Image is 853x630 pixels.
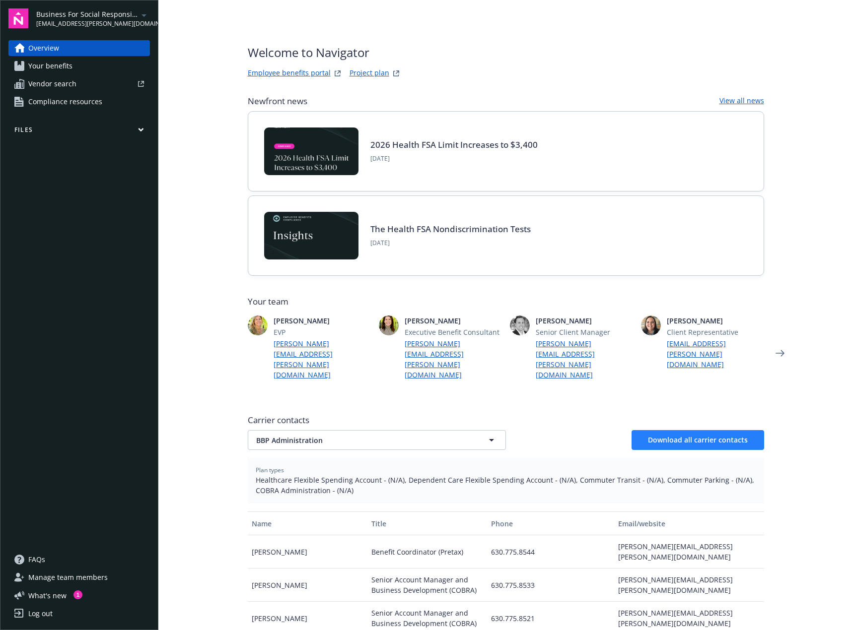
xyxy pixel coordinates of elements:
div: Senior Account Manager and Business Development (COBRA) [367,568,487,602]
span: Manage team members [28,569,108,585]
div: Name [252,518,363,529]
span: Vendor search [28,76,76,92]
span: Your benefits [28,58,72,74]
a: arrowDropDown [138,9,150,21]
span: Executive Benefit Consultant [405,327,502,337]
a: [PERSON_NAME][EMAIL_ADDRESS][PERSON_NAME][DOMAIN_NAME] [405,338,502,380]
a: Overview [8,40,150,56]
img: Card Image - EB Compliance Insights.png [264,212,358,259]
div: [PERSON_NAME] [248,535,367,568]
div: [PERSON_NAME][EMAIL_ADDRESS][PERSON_NAME][DOMAIN_NAME] [614,535,764,568]
span: [PERSON_NAME] [274,315,371,326]
span: Newfront news [248,95,307,107]
div: 630.775.8544 [487,535,614,568]
span: FAQs [28,552,45,567]
span: Overview [28,40,59,56]
span: Plan types [256,466,756,475]
img: photo [641,315,661,335]
div: Phone [491,518,610,529]
button: BBP Administration [248,430,506,450]
span: [EMAIL_ADDRESS][PERSON_NAME][DOMAIN_NAME] [36,19,138,28]
a: Employee benefits portal [248,67,331,79]
a: [PERSON_NAME][EMAIL_ADDRESS][PERSON_NAME][DOMAIN_NAME] [274,338,371,380]
button: Phone [487,511,614,535]
button: Files [8,126,150,138]
span: Carrier contacts [248,414,764,426]
span: Healthcare Flexible Spending Account - (N/A), Dependent Care Flexible Spending Account - (N/A), C... [256,475,756,496]
button: Title [367,511,487,535]
span: What ' s new [28,590,67,601]
div: Title [371,518,483,529]
button: Business For Social Responsibility (BSR)[EMAIL_ADDRESS][PERSON_NAME][DOMAIN_NAME]arrowDropDown [36,8,150,28]
span: Client Representative [667,327,764,337]
img: photo [379,315,399,335]
span: Your team [248,296,764,308]
a: FAQs [8,552,150,567]
a: striveWebsite [332,67,344,79]
a: 2026 Health FSA Limit Increases to $3,400 [370,139,538,150]
div: [PERSON_NAME] [248,568,367,602]
a: [EMAIL_ADDRESS][PERSON_NAME][DOMAIN_NAME] [667,338,764,370]
span: [PERSON_NAME] [667,315,764,326]
img: photo [510,315,530,335]
div: 1 [73,590,82,599]
a: View all news [719,95,764,107]
a: Manage team members [8,569,150,585]
img: photo [248,315,268,335]
span: Compliance resources [28,94,102,110]
a: Compliance resources [8,94,150,110]
a: Next [772,345,788,361]
a: Your benefits [8,58,150,74]
button: Download all carrier contacts [632,430,764,450]
div: Log out [28,606,53,622]
div: 630.775.8533 [487,568,614,602]
a: The Health FSA Nondiscrimination Tests [370,223,531,235]
button: What's new1 [8,590,82,601]
a: Project plan [350,67,389,79]
a: projectPlanWebsite [390,67,402,79]
div: [PERSON_NAME][EMAIL_ADDRESS][PERSON_NAME][DOMAIN_NAME] [614,568,764,602]
span: Senior Client Manager [536,327,633,337]
a: [PERSON_NAME][EMAIL_ADDRESS][PERSON_NAME][DOMAIN_NAME] [536,338,633,380]
span: [DATE] [370,154,538,163]
button: Email/website [614,511,764,535]
span: Download all carrier contacts [648,435,748,444]
a: Vendor search [8,76,150,92]
span: [PERSON_NAME] [405,315,502,326]
span: Welcome to Navigator [248,44,402,62]
span: [PERSON_NAME] [536,315,633,326]
span: [DATE] [370,239,531,248]
span: EVP [274,327,371,337]
div: Email/website [618,518,760,529]
button: Name [248,511,367,535]
span: Business For Social Responsibility (BSR) [36,9,138,19]
div: Benefit Coordinator (Pretax) [367,535,487,568]
span: BBP Administration [256,435,463,445]
img: navigator-logo.svg [8,8,28,28]
img: BLOG-Card Image - Compliance - 2026 Health FSA Limit Increases to $3,400.jpg [264,127,358,175]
